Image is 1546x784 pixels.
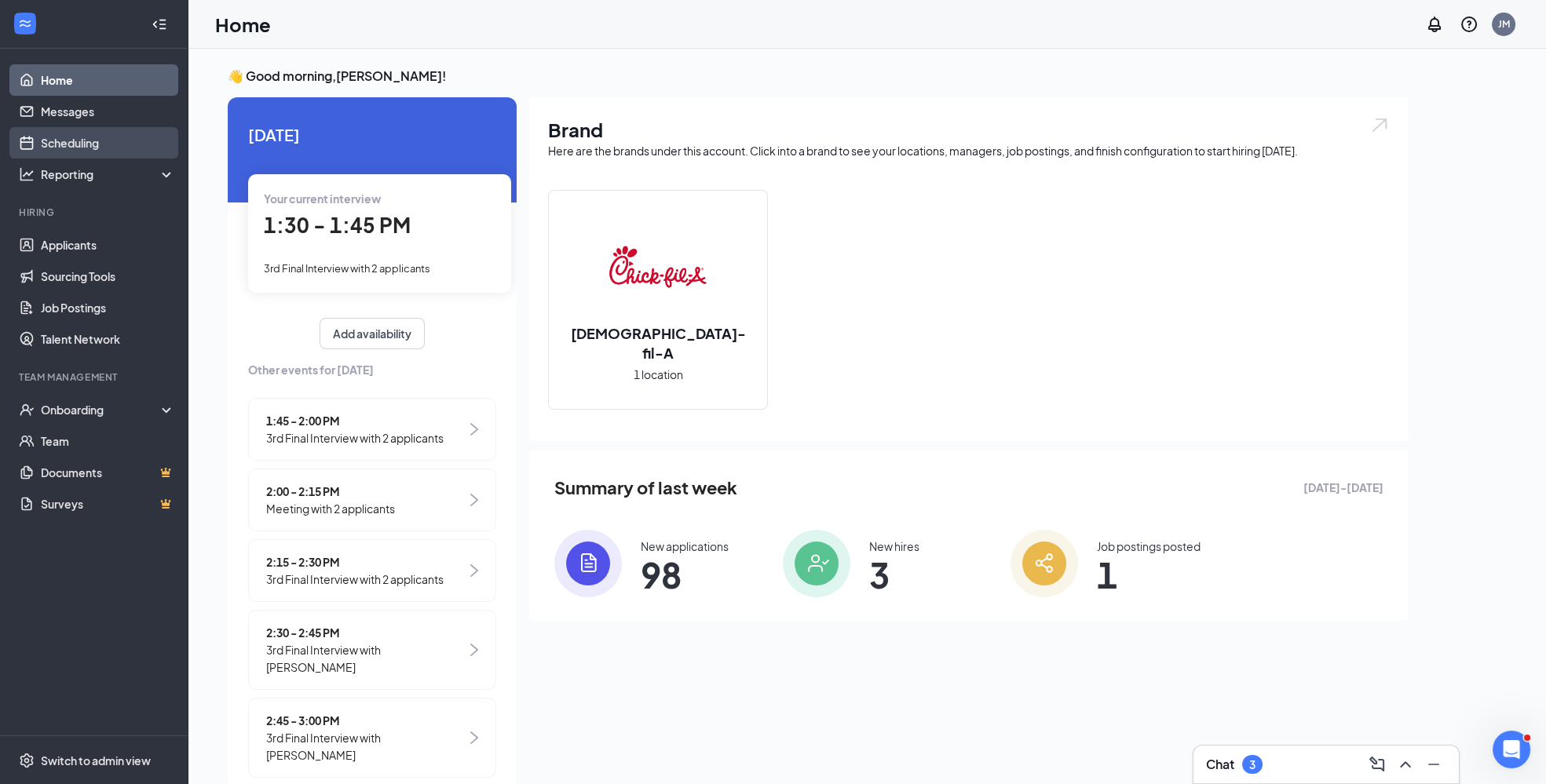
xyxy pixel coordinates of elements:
div: Reporting [41,166,176,182]
svg: Minimize [1424,755,1443,774]
span: 3rd Final Interview with 2 applicants [266,571,444,588]
span: 2:30 - 2:45 PM [266,624,466,641]
h3: 👋 Good morning, [PERSON_NAME] ! [228,67,1409,85]
a: SurveysCrown [41,488,175,520]
span: 3rd Final Interview with 2 applicants [266,429,444,447]
span: 98 [641,560,729,589]
svg: Collapse [152,16,167,32]
a: Sourcing Tools [41,261,175,292]
span: 3rd Final Interview with [PERSON_NAME] [266,729,466,764]
div: Onboarding [41,402,162,418]
div: Switch to admin view [41,753,151,768]
a: Home [41,64,175,96]
span: 1 location [634,366,683,383]
span: [DATE] - [DATE] [1303,479,1383,496]
button: Add availability [320,318,425,349]
div: JM [1498,17,1510,31]
svg: ChevronUp [1396,755,1415,774]
span: Your current interview [264,191,381,206]
span: 2:15 - 2:30 PM [266,553,444,571]
div: Here are the brands under this account. Click into a brand to see your locations, managers, job p... [548,143,1390,159]
h2: [DEMOGRAPHIC_DATA]-fil-A [549,323,767,363]
svg: WorkstreamLogo [17,16,33,31]
span: Summary of last week [554,474,737,501]
a: Messages [41,96,175,127]
h3: Chat [1206,756,1234,773]
div: New hires [869,538,919,554]
a: Applicants [41,229,175,261]
div: New applications [641,538,729,554]
img: icon [1011,530,1078,597]
span: 3rd Final Interview with [PERSON_NAME] [266,641,466,676]
svg: ComposeMessage [1368,755,1387,774]
span: Other events for [DATE] [248,361,496,378]
span: 2:00 - 2:15 PM [266,483,395,500]
a: Talent Network [41,323,175,355]
a: Job Postings [41,292,175,323]
svg: UserCheck [19,402,35,418]
iframe: Intercom live chat [1493,731,1530,768]
svg: Notifications [1425,15,1444,34]
div: 3 [1249,758,1255,771]
a: DocumentsCrown [41,457,175,488]
a: Scheduling [41,127,175,159]
svg: Settings [19,753,35,768]
h1: Brand [548,116,1390,143]
span: 3 [869,560,919,589]
img: Chick-fil-A [608,217,708,317]
button: ChevronUp [1393,752,1418,777]
img: open.6027fd2a22e1237b5b06.svg [1369,116,1390,134]
img: icon [783,530,850,597]
span: 1 [1097,560,1201,589]
h1: Home [215,11,271,38]
svg: Analysis [19,166,35,182]
div: Job postings posted [1097,538,1201,554]
button: ComposeMessage [1365,752,1390,777]
span: [DATE] [248,122,496,147]
button: Minimize [1421,752,1446,777]
div: Hiring [19,206,172,219]
div: Team Management [19,370,172,384]
svg: QuestionInfo [1460,15,1478,34]
span: Meeting with 2 applicants [266,500,395,517]
img: icon [554,530,622,597]
a: Team [41,425,175,457]
span: 3rd Final Interview with 2 applicants [264,262,430,275]
span: 2:45 - 3:00 PM [266,712,466,729]
span: 1:45 - 2:00 PM [266,412,444,429]
span: 1:30 - 1:45 PM [264,212,411,238]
